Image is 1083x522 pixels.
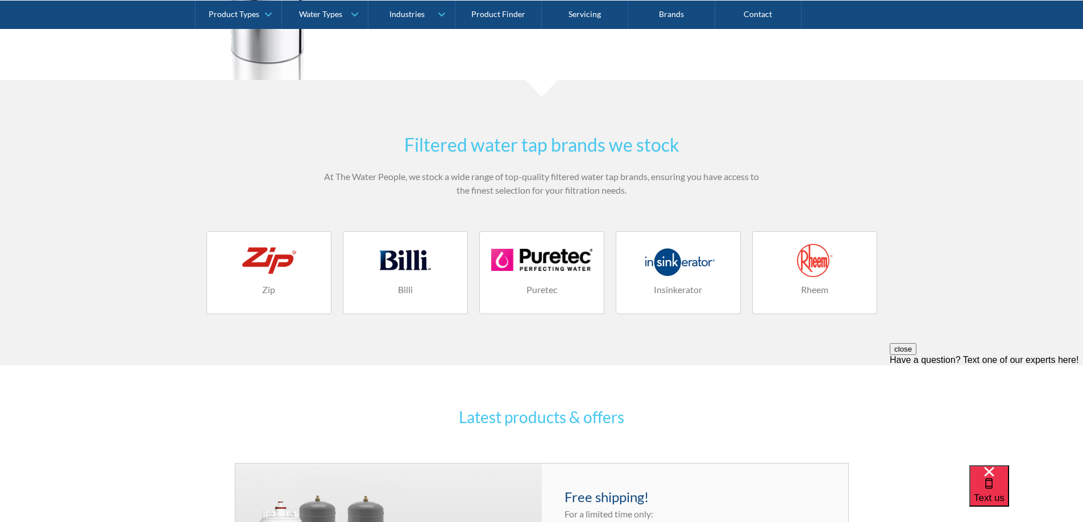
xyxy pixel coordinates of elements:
p: For a limited time only: [565,507,825,521]
h4: Billi [355,283,456,297]
div: Water Types [299,9,342,19]
h4: Free shipping! [565,487,825,507]
a: Rheem [752,231,877,314]
a: Billi [343,231,468,314]
a: Insinkerator [616,231,741,314]
h4: Puretec [491,283,592,297]
div: Product Types [209,9,259,19]
h4: Rheem [764,283,865,297]
a: Puretec [479,231,604,314]
p: At The Water People, we stock a wide range of top-quality filtered water tap brands, ensuring you... [320,170,764,197]
h2: Filtered water tap brands we stock [320,131,764,158]
a: Zip [206,231,331,314]
h4: Zip [218,283,319,297]
h3: Latest products & offers [320,405,764,429]
iframe: podium webchat widget prompt [890,343,1083,479]
iframe: podium webchat widget bubble [969,465,1083,522]
h4: Insinkerator [628,283,729,297]
div: Industries [389,9,425,19]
